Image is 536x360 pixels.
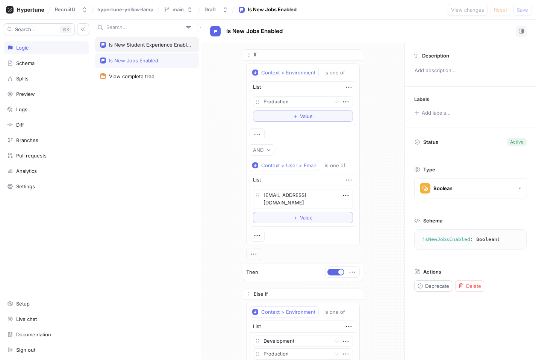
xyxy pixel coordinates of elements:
[250,144,274,156] button: AND
[324,309,345,315] div: is one of
[250,306,319,318] button: Context > Environment
[16,183,35,189] div: Settings
[412,108,453,118] button: Add labels...
[15,27,36,32] span: Search...
[451,8,484,12] span: View changes
[16,122,24,128] div: Diff
[16,316,37,322] div: Live chat
[204,6,216,13] div: Draft
[16,45,29,51] div: Logic
[16,168,37,174] div: Analytics
[106,24,183,31] input: Search...
[253,323,261,330] div: List
[293,114,298,118] span: ＋
[97,7,153,12] span: hypertune-yellow-lamp
[433,185,453,192] div: Boolean
[253,147,263,153] div: AND
[261,309,315,315] div: Context > Environment
[423,218,442,224] p: Schema
[414,280,452,292] button: Deprecate
[246,269,258,276] p: Then
[250,67,319,78] button: Context > Environment
[55,6,76,13] div: RecruitU
[16,76,29,82] div: Splits
[16,301,30,307] div: Setup
[201,3,231,16] button: Draft
[448,4,488,16] button: View changes
[109,57,158,64] div: Is New Jobs Enabled
[425,284,449,288] span: Deprecate
[517,8,528,12] span: Save
[4,328,89,341] a: Documentation
[253,176,261,184] div: List
[4,23,75,35] button: Search...K
[60,26,71,33] div: K
[250,160,319,171] button: Context > User > Email
[261,162,316,169] div: Context > User > Email
[226,28,283,34] span: Is New Jobs Enabled
[253,189,353,209] textarea: [EMAIL_ADDRESS][DOMAIN_NAME]
[300,114,313,118] span: Value
[16,347,35,353] div: Sign out
[455,280,484,292] button: Delete
[16,106,27,112] div: Logs
[253,110,353,122] button: ＋Value
[300,215,313,220] span: Value
[414,96,429,102] p: Labels
[16,137,38,143] div: Branches
[418,233,523,246] textarea: isNewJobsEnabled: Boolean!
[494,8,507,12] span: Reset
[254,51,257,59] p: If
[16,60,35,66] div: Schema
[325,162,345,169] div: is one of
[160,3,196,16] button: main
[16,91,35,97] div: Preview
[423,137,438,147] p: Status
[321,67,356,78] button: is one of
[253,83,261,91] div: List
[16,153,47,159] div: Pull requests
[466,284,481,288] span: Delete
[261,70,315,76] div: Context > Environment
[423,269,441,275] p: Actions
[254,290,268,298] p: Else If
[16,331,51,337] div: Documentation
[173,6,184,13] div: main
[248,6,297,14] div: Is New Jobs Enabled
[411,64,530,77] p: Add description...
[293,215,298,220] span: ＋
[422,53,449,59] p: Description
[324,70,345,76] div: is one of
[491,4,510,16] button: Reset
[52,3,91,16] button: RecruitU
[510,139,524,145] div: Active
[321,306,356,318] button: is one of
[321,160,356,171] button: is one of
[109,42,191,48] div: Is New Student Experience Enabled
[423,166,435,172] p: Type
[513,4,531,16] button: Save
[253,212,353,223] button: ＋Value
[414,178,527,198] button: Boolean
[109,73,154,79] div: View complete tree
